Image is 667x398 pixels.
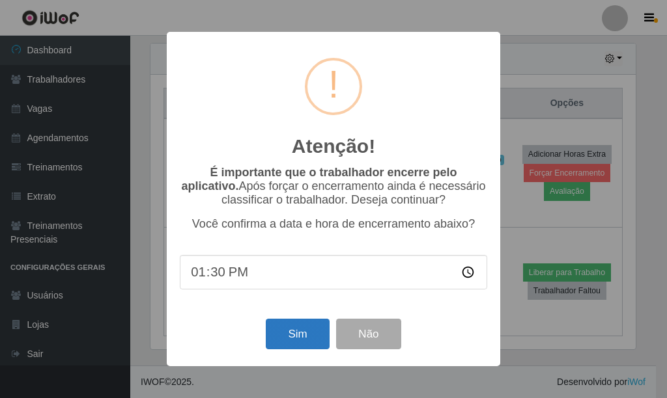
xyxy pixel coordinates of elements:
[180,166,487,207] p: Após forçar o encerramento ainda é necessário classificar o trabalhador. Deseja continuar?
[336,319,401,349] button: Não
[180,217,487,231] p: Você confirma a data e hora de encerramento abaixo?
[292,135,375,158] h2: Atenção!
[181,166,457,192] b: É importante que o trabalhador encerre pelo aplicativo.
[266,319,329,349] button: Sim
